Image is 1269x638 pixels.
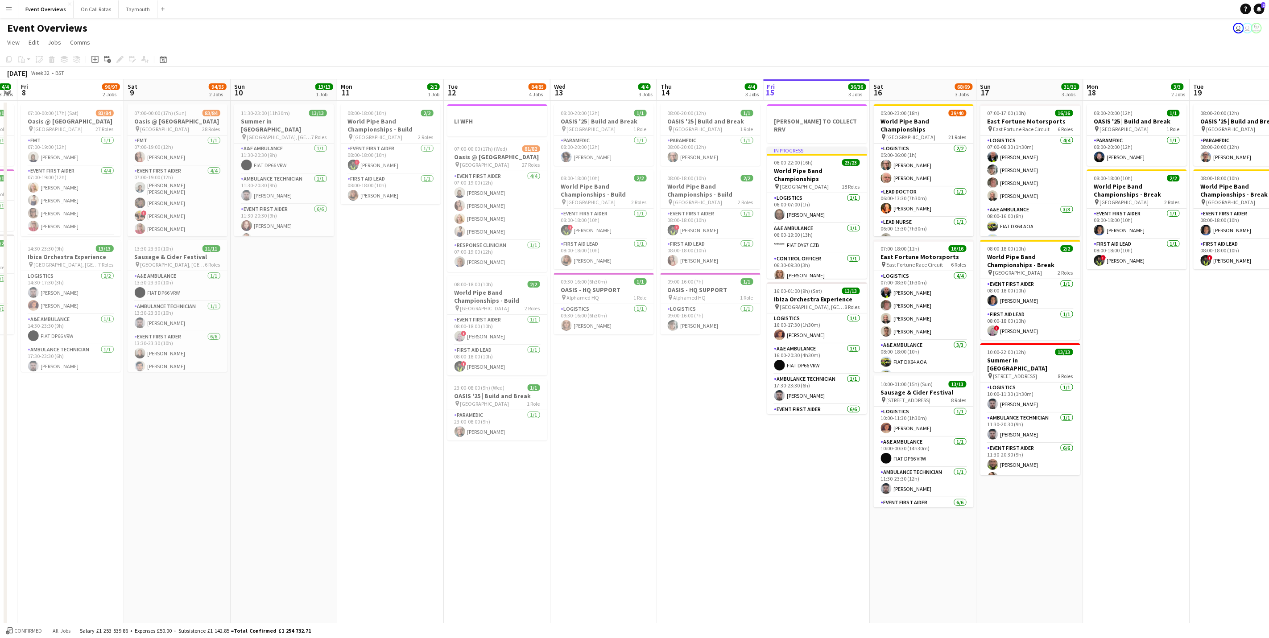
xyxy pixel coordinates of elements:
[234,627,311,634] span: Total Confirmed £1 254 732.71
[25,37,42,48] a: Edit
[7,69,28,78] div: [DATE]
[70,38,90,46] span: Comms
[1261,2,1265,8] span: 2
[1242,23,1253,33] app-user-avatar: Operations Team
[18,0,74,18] button: Event Overviews
[1254,4,1265,14] a: 2
[48,38,61,46] span: Jobs
[4,626,43,636] button: Confirmed
[80,627,311,634] div: Salary £1 253 539.86 + Expenses £50.00 + Subsistence £1 142.85 =
[55,70,64,76] div: BST
[51,627,72,634] span: All jobs
[1233,23,1244,33] app-user-avatar: Operations Team
[14,628,42,634] span: Confirmed
[7,38,20,46] span: View
[7,21,87,35] h1: Event Overviews
[29,38,39,46] span: Edit
[4,37,23,48] a: View
[1251,23,1262,33] app-user-avatar: Operations Manager
[119,0,157,18] button: Taymouth
[66,37,94,48] a: Comms
[44,37,65,48] a: Jobs
[74,0,119,18] button: On Call Rotas
[29,70,52,76] span: Week 32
